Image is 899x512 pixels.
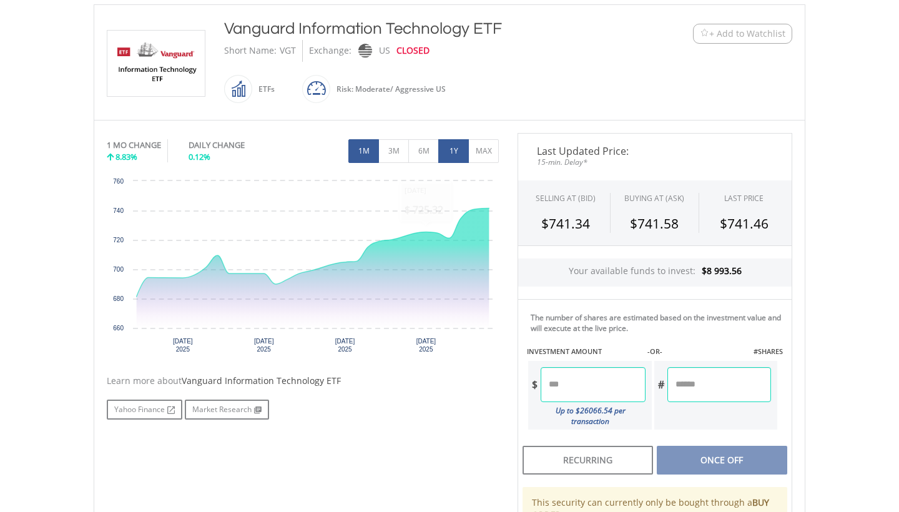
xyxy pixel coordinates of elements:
[702,265,742,277] span: $8 993.56
[408,139,439,163] button: 6M
[518,258,792,287] div: Your available funds to invest:
[700,29,709,38] img: Watchlist
[724,193,764,204] div: LAST PRICE
[115,151,137,162] span: 8.83%
[335,338,355,353] text: [DATE] 2025
[528,402,646,430] div: Up to $26066.54 per transaction
[113,207,124,214] text: 740
[109,31,203,96] img: EQU.US.VGT.png
[309,40,351,62] div: Exchange:
[754,347,783,357] label: #SHARES
[185,400,269,420] a: Market Research
[647,347,662,357] label: -OR-
[541,215,590,232] span: $741.34
[182,375,341,386] span: Vanguard Information Technology ETF
[107,375,499,387] div: Learn more about
[280,40,296,62] div: VGT
[527,347,602,357] label: INVESTMENT AMOUNT
[720,215,769,232] span: $741.46
[113,266,124,273] text: 700
[113,178,124,185] text: 760
[396,40,430,62] div: CLOSED
[254,338,274,353] text: [DATE] 2025
[438,139,469,163] button: 1Y
[416,338,436,353] text: [DATE] 2025
[113,237,124,244] text: 720
[224,17,616,40] div: Vanguard Information Technology ETF
[468,139,499,163] button: MAX
[624,193,684,204] span: BUYING AT (ASK)
[330,74,446,104] div: Risk: Moderate/ Aggressive US
[709,27,785,40] span: + Add to Watchlist
[189,139,287,151] div: DAILY CHANGE
[107,400,182,420] a: Yahoo Finance
[523,446,653,475] div: Recurring
[358,44,372,58] img: nasdaq.png
[189,151,210,162] span: 0.12%
[113,325,124,332] text: 660
[107,139,161,151] div: 1 MO CHANGE
[107,175,499,362] svg: Interactive chart
[528,146,782,156] span: Last Updated Price:
[531,312,787,333] div: The number of shares are estimated based on the investment value and will execute at the live price.
[528,156,782,168] span: 15-min. Delay*
[528,367,541,402] div: $
[113,295,124,302] text: 680
[379,40,390,62] div: US
[348,139,379,163] button: 1M
[378,139,409,163] button: 3M
[657,446,787,475] div: Once Off
[107,175,499,362] div: Chart. Highcharts interactive chart.
[693,24,792,44] button: Watchlist + Add to Watchlist
[654,367,667,402] div: #
[630,215,679,232] span: $741.58
[173,338,193,353] text: [DATE] 2025
[224,40,277,62] div: Short Name:
[252,74,275,104] div: ETFs
[536,193,596,204] div: SELLING AT (BID)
